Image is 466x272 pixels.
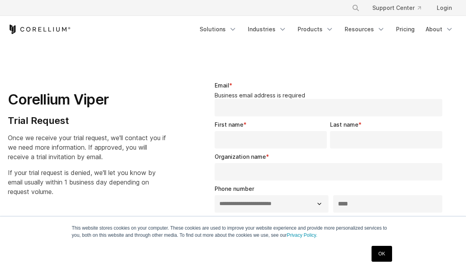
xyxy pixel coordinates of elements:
[330,121,358,128] span: Last name
[293,22,338,36] a: Products
[243,22,291,36] a: Industries
[8,25,71,34] a: Corellium Home
[215,82,229,89] span: Email
[215,153,266,160] span: Organization name
[430,1,458,15] a: Login
[215,185,254,192] span: Phone number
[349,1,363,15] button: Search
[72,224,394,239] p: This website stores cookies on your computer. These cookies are used to improve your website expe...
[421,22,458,36] a: About
[215,92,445,99] legend: Business email address is required
[391,22,419,36] a: Pricing
[8,91,167,108] h1: Corellium Viper
[366,1,427,15] a: Support Center
[340,22,390,36] a: Resources
[195,22,458,36] div: Navigation Menu
[372,246,392,262] a: OK
[8,115,167,127] h4: Trial Request
[287,232,317,238] a: Privacy Policy.
[342,1,458,15] div: Navigation Menu
[8,169,156,196] span: If your trial request is denied, we'll let you know by email usually within 1 business day depend...
[195,22,241,36] a: Solutions
[215,121,243,128] span: First name
[8,134,166,161] span: Once we receive your trial request, we'll contact you if we need more information. If approved, y...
